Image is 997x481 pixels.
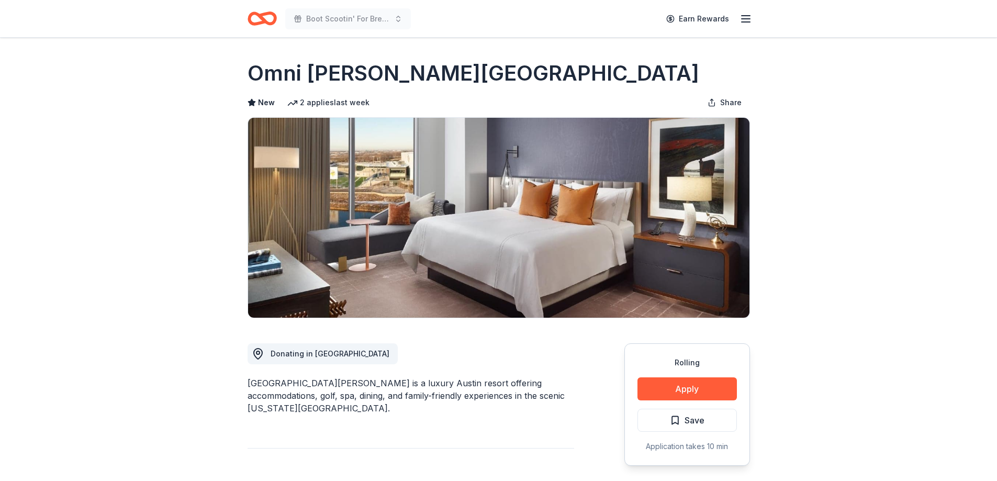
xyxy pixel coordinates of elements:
button: Share [699,92,750,113]
button: Apply [637,377,737,400]
button: Save [637,409,737,432]
img: Image for Omni Barton Creek Resort & Spa [248,118,749,318]
span: Share [720,96,742,109]
span: Boot Scootin' For Breakthroughs [306,13,390,25]
h1: Omni [PERSON_NAME][GEOGRAPHIC_DATA] [248,59,699,88]
div: [GEOGRAPHIC_DATA][PERSON_NAME] is a luxury Austin resort offering accommodations, golf, spa, dini... [248,377,574,415]
a: Earn Rewards [660,9,735,28]
span: Donating in [GEOGRAPHIC_DATA] [271,349,389,358]
div: Rolling [637,356,737,369]
a: Home [248,6,277,31]
span: New [258,96,275,109]
div: 2 applies last week [287,96,369,109]
button: Boot Scootin' For Breakthroughs [285,8,411,29]
span: Save [685,413,704,427]
div: Application takes 10 min [637,440,737,453]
